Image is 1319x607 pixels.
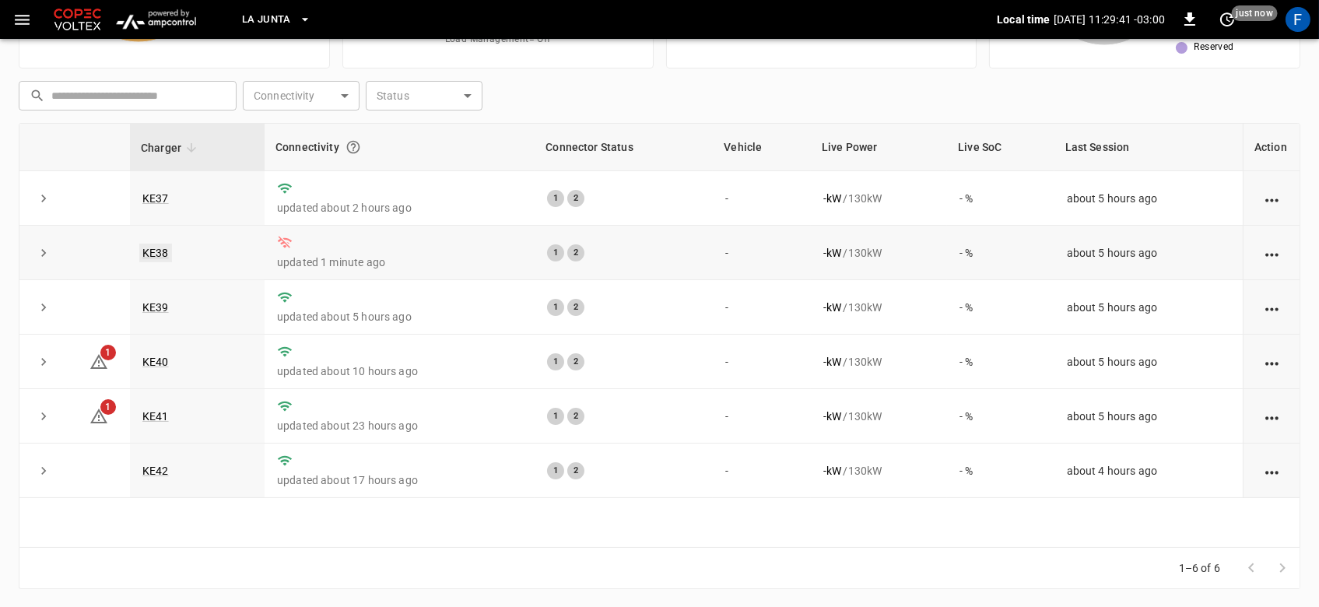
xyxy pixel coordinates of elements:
a: KE37 [142,192,169,205]
div: 2 [567,190,584,207]
a: KE42 [142,465,169,477]
th: Action [1243,124,1300,171]
div: 1 [547,190,564,207]
p: updated about 2 hours ago [277,200,522,216]
button: expand row [32,241,55,265]
td: about 5 hours ago [1054,171,1243,226]
a: KE41 [142,410,169,423]
div: action cell options [1262,463,1282,479]
button: expand row [32,187,55,210]
div: / 130 kW [823,191,935,206]
div: / 130 kW [823,463,935,479]
div: action cell options [1262,191,1282,206]
p: - kW [823,409,841,424]
td: about 5 hours ago [1054,226,1243,280]
p: - kW [823,463,841,479]
td: - % [947,444,1054,498]
span: Load Management = Off [445,32,551,47]
button: expand row [32,296,55,319]
img: Customer Logo [51,5,104,34]
div: 1 [547,244,564,261]
div: 1 [547,353,564,370]
p: - kW [823,300,841,315]
div: / 130 kW [823,300,935,315]
a: KE40 [142,356,169,368]
div: 2 [567,299,584,316]
div: 2 [567,462,584,479]
p: updated about 10 hours ago [277,363,522,379]
div: / 130 kW [823,354,935,370]
a: KE38 [139,244,172,262]
p: - kW [823,191,841,206]
td: - [713,171,811,226]
td: - % [947,389,1054,444]
td: - [713,335,811,389]
div: 2 [567,408,584,425]
td: about 5 hours ago [1054,389,1243,444]
a: 1 [89,355,108,367]
td: about 4 hours ago [1054,444,1243,498]
p: updated about 17 hours ago [277,472,522,488]
button: Connection between the charger and our software. [339,133,367,161]
a: KE39 [142,301,169,314]
td: - % [947,335,1054,389]
div: 1 [547,299,564,316]
p: 1–6 of 6 [1179,560,1220,576]
td: - [713,444,811,498]
div: 1 [547,408,564,425]
span: Reserved [1194,40,1233,55]
p: [DATE] 11:29:41 -03:00 [1054,12,1165,27]
td: - [713,389,811,444]
p: Local time [997,12,1051,27]
th: Last Session [1054,124,1243,171]
td: - % [947,280,1054,335]
p: - kW [823,354,841,370]
td: - [713,226,811,280]
div: 2 [567,244,584,261]
span: 1 [100,399,116,415]
div: 1 [547,462,564,479]
td: - % [947,226,1054,280]
button: expand row [32,350,55,374]
span: just now [1232,5,1278,21]
a: 1 [89,409,108,422]
span: La Junta [242,11,291,29]
th: Live SoC [947,124,1054,171]
th: Vehicle [713,124,811,171]
button: set refresh interval [1215,7,1240,32]
div: / 130 kW [823,409,935,424]
td: about 5 hours ago [1054,335,1243,389]
div: / 130 kW [823,245,935,261]
p: - kW [823,245,841,261]
img: ampcontrol.io logo [111,5,202,34]
span: Charger [141,139,202,157]
p: updated 1 minute ago [277,254,522,270]
th: Connector Status [535,124,713,171]
span: 1 [100,345,116,360]
div: Connectivity [275,133,524,161]
button: expand row [32,405,55,428]
button: expand row [32,459,55,482]
td: about 5 hours ago [1054,280,1243,335]
p: updated about 23 hours ago [277,418,522,433]
td: - % [947,171,1054,226]
td: - [713,280,811,335]
div: action cell options [1262,409,1282,424]
div: 2 [567,353,584,370]
div: action cell options [1262,300,1282,315]
p: updated about 5 hours ago [277,309,522,325]
div: action cell options [1262,354,1282,370]
th: Live Power [811,124,947,171]
div: action cell options [1262,245,1282,261]
div: profile-icon [1286,7,1310,32]
button: La Junta [236,5,317,35]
